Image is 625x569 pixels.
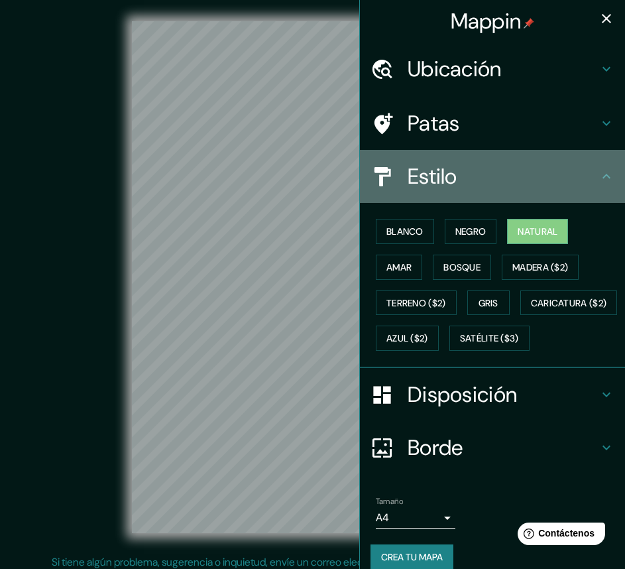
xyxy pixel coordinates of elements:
font: Patas [408,109,460,137]
button: Azul ($2) [376,326,439,351]
button: Satélite ($3) [449,326,530,351]
div: Estilo [360,150,625,203]
font: Mappin [451,7,522,35]
div: Ubicación [360,42,625,95]
button: Negro [445,219,497,244]
button: Blanco [376,219,434,244]
canvas: Mapa [132,21,494,533]
div: Borde [360,421,625,474]
font: Borde [408,434,463,462]
font: Terreno ($2) [386,297,446,309]
button: Madera ($2) [502,255,579,280]
font: Estilo [408,162,457,190]
font: Bosque [443,261,481,273]
font: Tamaño [376,496,403,507]
font: Madera ($2) [512,261,568,273]
img: pin-icon.png [524,18,534,29]
button: Amar [376,255,422,280]
button: Bosque [433,255,491,280]
font: Negro [455,225,486,237]
div: A4 [376,507,455,529]
font: Satélite ($3) [460,333,519,345]
div: Patas [360,97,625,150]
iframe: Lanzador de widgets de ayuda [507,517,610,554]
font: Caricatura ($2) [531,297,607,309]
font: Blanco [386,225,424,237]
font: Disposición [408,381,517,409]
button: Gris [467,290,510,316]
font: Crea tu mapa [381,551,443,563]
button: Natural [507,219,568,244]
font: Natural [518,225,557,237]
font: Si tiene algún problema, sugerencia o inquietud, envíe un correo electrónico a [52,555,403,569]
font: Gris [479,297,498,309]
div: Disposición [360,368,625,421]
button: Terreno ($2) [376,290,457,316]
font: Amar [386,261,412,273]
font: Azul ($2) [386,333,428,345]
font: Ubicación [408,55,502,83]
font: A4 [376,511,389,525]
button: Caricatura ($2) [520,290,618,316]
